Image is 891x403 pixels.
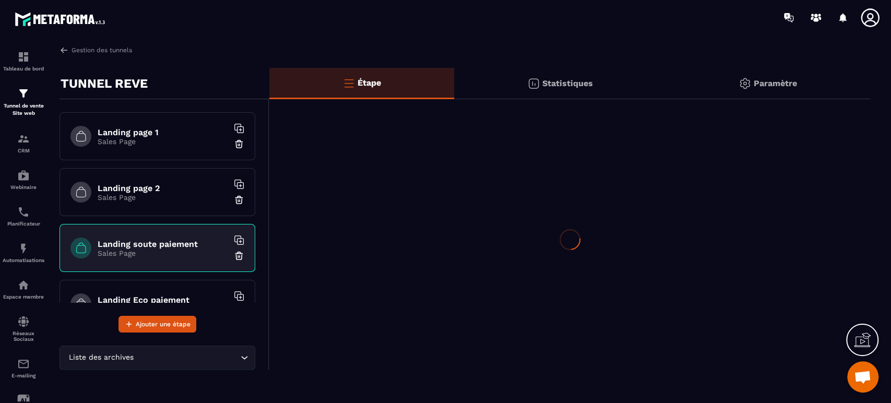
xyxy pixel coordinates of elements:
a: formationformationCRM [3,125,44,161]
a: Gestion des tunnels [60,45,132,55]
a: formationformationTunnel de vente Site web [3,79,44,125]
img: automations [17,169,30,182]
input: Search for option [136,352,238,363]
span: Liste des archives [66,352,136,363]
p: Automatisations [3,257,44,263]
a: social-networksocial-networkRéseaux Sociaux [3,307,44,350]
span: Ajouter une étape [136,319,191,329]
a: emailemailE-mailing [3,350,44,386]
p: Webinaire [3,184,44,190]
img: formation [17,133,30,145]
img: trash [234,139,244,149]
p: Paramètre [754,78,797,88]
img: automations [17,279,30,291]
p: Tunnel de vente Site web [3,102,44,117]
img: bars-o.4a397970.svg [342,77,355,89]
img: formation [17,87,30,100]
img: social-network [17,315,30,328]
h6: Landing Eco paiement [98,295,228,305]
p: CRM [3,148,44,153]
p: Tableau de bord [3,66,44,72]
p: Espace membre [3,294,44,300]
h6: Landing page 1 [98,127,228,137]
img: setting-gr.5f69749f.svg [739,77,751,90]
img: scheduler [17,206,30,218]
img: trash [234,251,244,261]
img: automations [17,242,30,255]
img: trash [234,195,244,205]
p: Statistiques [542,78,593,88]
p: E-mailing [3,373,44,378]
img: email [17,358,30,370]
img: logo [15,9,109,29]
a: automationsautomationsAutomatisations [3,234,44,271]
div: Search for option [60,346,255,370]
p: Sales Page [98,137,228,146]
p: Planificateur [3,221,44,227]
a: formationformationTableau de bord [3,43,44,79]
a: automationsautomationsEspace membre [3,271,44,307]
h6: Landing page 2 [98,183,228,193]
p: Sales Page [98,193,228,201]
p: Sales Page [98,249,228,257]
p: TUNNEL REVE [61,73,148,94]
p: Étape [358,78,381,88]
a: schedulerschedulerPlanificateur [3,198,44,234]
img: stats.20deebd0.svg [527,77,540,90]
a: automationsautomationsWebinaire [3,161,44,198]
button: Ajouter une étape [118,316,196,333]
img: formation [17,51,30,63]
p: Réseaux Sociaux [3,330,44,342]
img: arrow [60,45,69,55]
div: Ouvrir le chat [847,361,878,393]
h6: Landing soute paiement [98,239,228,249]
